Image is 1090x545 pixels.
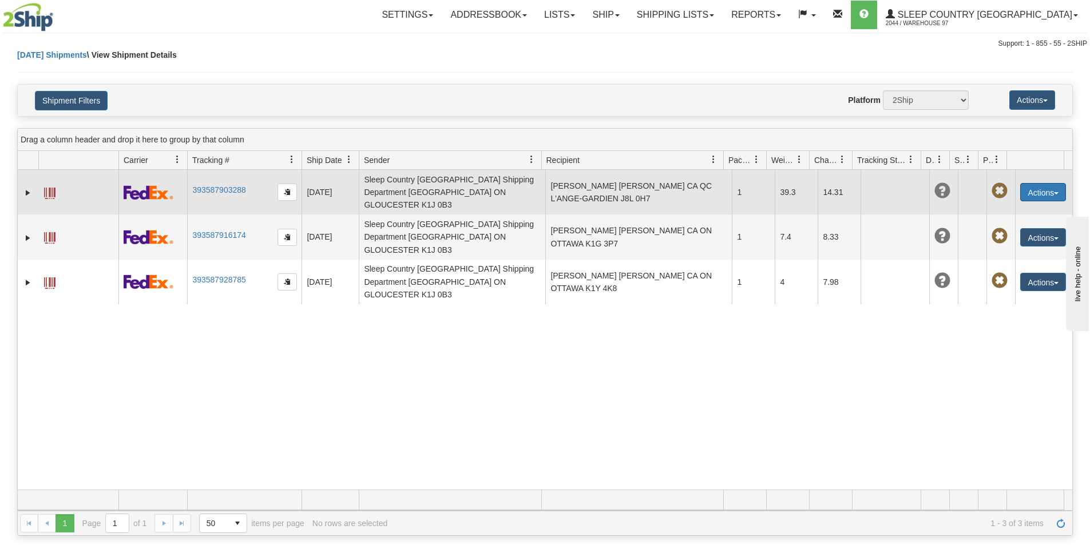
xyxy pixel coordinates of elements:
[628,1,723,29] a: Shipping lists
[934,273,950,289] span: Unknown
[44,182,56,201] a: Label
[954,154,964,166] span: Shipment Issues
[1052,514,1070,532] a: Refresh
[790,150,809,169] a: Weight filter column settings
[17,50,87,59] a: [DATE] Shipments
[192,185,245,194] a: 393587903288
[546,154,580,166] span: Recipient
[1020,183,1066,201] button: Actions
[934,228,950,244] span: Unknown
[545,260,732,304] td: [PERSON_NAME] [PERSON_NAME] CA ON OTTAWA K1Y 4K8
[545,170,732,214] td: [PERSON_NAME] [PERSON_NAME] CA QC L'ANGE-GARDIEN J8L 0H7
[302,260,359,304] td: [DATE]
[857,154,907,166] span: Tracking Status
[18,129,1072,151] div: grid grouping header
[282,150,302,169] a: Tracking # filter column settings
[775,170,818,214] td: 39.3
[877,1,1087,29] a: Sleep Country [GEOGRAPHIC_DATA] 2044 / Warehouse 97
[168,150,187,169] a: Carrier filter column settings
[359,214,545,259] td: Sleep Country [GEOGRAPHIC_DATA] Shipping Department [GEOGRAPHIC_DATA] ON GLOUCESTER K1J 0B3
[3,39,1087,49] div: Support: 1 - 855 - 55 - 2SHIP
[3,3,53,31] img: logo2044.jpg
[1020,273,1066,291] button: Actions
[278,229,297,246] button: Copy to clipboard
[1009,90,1055,110] button: Actions
[522,150,541,169] a: Sender filter column settings
[958,150,978,169] a: Shipment Issues filter column settings
[302,170,359,214] td: [DATE]
[818,170,861,214] td: 14.31
[373,1,442,29] a: Settings
[9,10,106,18] div: live help - online
[901,150,921,169] a: Tracking Status filter column settings
[307,154,342,166] span: Ship Date
[536,1,584,29] a: Lists
[44,227,56,245] a: Label
[278,273,297,291] button: Copy to clipboard
[934,183,950,199] span: Unknown
[814,154,838,166] span: Charge
[818,260,861,304] td: 7.98
[199,514,304,533] span: items per page
[926,154,936,166] span: Delivery Status
[124,154,148,166] span: Carrier
[87,50,177,59] span: \ View Shipment Details
[207,518,221,529] span: 50
[545,214,732,259] td: [PERSON_NAME] [PERSON_NAME] CA ON OTTAWA K1G 3P7
[886,18,972,29] span: 2044 / Warehouse 97
[22,277,34,288] a: Expand
[302,214,359,259] td: [DATE]
[775,214,818,259] td: 7.4
[106,514,129,532] input: Page 1
[732,260,775,304] td: 1
[82,514,147,533] span: Page of 1
[775,260,818,304] td: 4
[124,185,173,200] img: 2 - FedEx Express®
[992,183,1008,199] span: Pickup Not Assigned
[124,230,173,244] img: 2 - FedEx Express®
[228,514,247,532] span: select
[732,214,775,259] td: 1
[992,273,1008,289] span: Pickup Not Assigned
[1020,228,1066,246] button: Actions
[312,519,388,528] div: No rows are selected
[395,519,1044,528] span: 1 - 3 of 3 items
[723,1,790,29] a: Reports
[732,170,775,214] td: 1
[992,228,1008,244] span: Pickup Not Assigned
[44,272,56,291] a: Label
[22,232,34,244] a: Expand
[895,10,1072,19] span: Sleep Country [GEOGRAPHIC_DATA]
[983,154,993,166] span: Pickup Status
[56,514,74,532] span: Page 1
[199,514,247,533] span: Page sizes drop down
[584,1,628,29] a: Ship
[364,154,390,166] span: Sender
[747,150,766,169] a: Packages filter column settings
[704,150,723,169] a: Recipient filter column settings
[818,214,861,259] td: 8.33
[1064,214,1089,331] iframe: chat widget
[848,94,881,106] label: Platform
[22,187,34,198] a: Expand
[278,184,297,201] button: Copy to clipboard
[192,230,245,240] a: 393587916174
[930,150,949,169] a: Delivery Status filter column settings
[359,170,545,214] td: Sleep Country [GEOGRAPHIC_DATA] Shipping Department [GEOGRAPHIC_DATA] ON GLOUCESTER K1J 0B3
[833,150,852,169] a: Charge filter column settings
[728,154,752,166] span: Packages
[771,154,795,166] span: Weight
[339,150,359,169] a: Ship Date filter column settings
[359,260,545,304] td: Sleep Country [GEOGRAPHIC_DATA] Shipping Department [GEOGRAPHIC_DATA] ON GLOUCESTER K1J 0B3
[35,91,108,110] button: Shipment Filters
[987,150,1006,169] a: Pickup Status filter column settings
[192,275,245,284] a: 393587928785
[442,1,536,29] a: Addressbook
[124,275,173,289] img: 2 - FedEx Express®
[192,154,229,166] span: Tracking #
